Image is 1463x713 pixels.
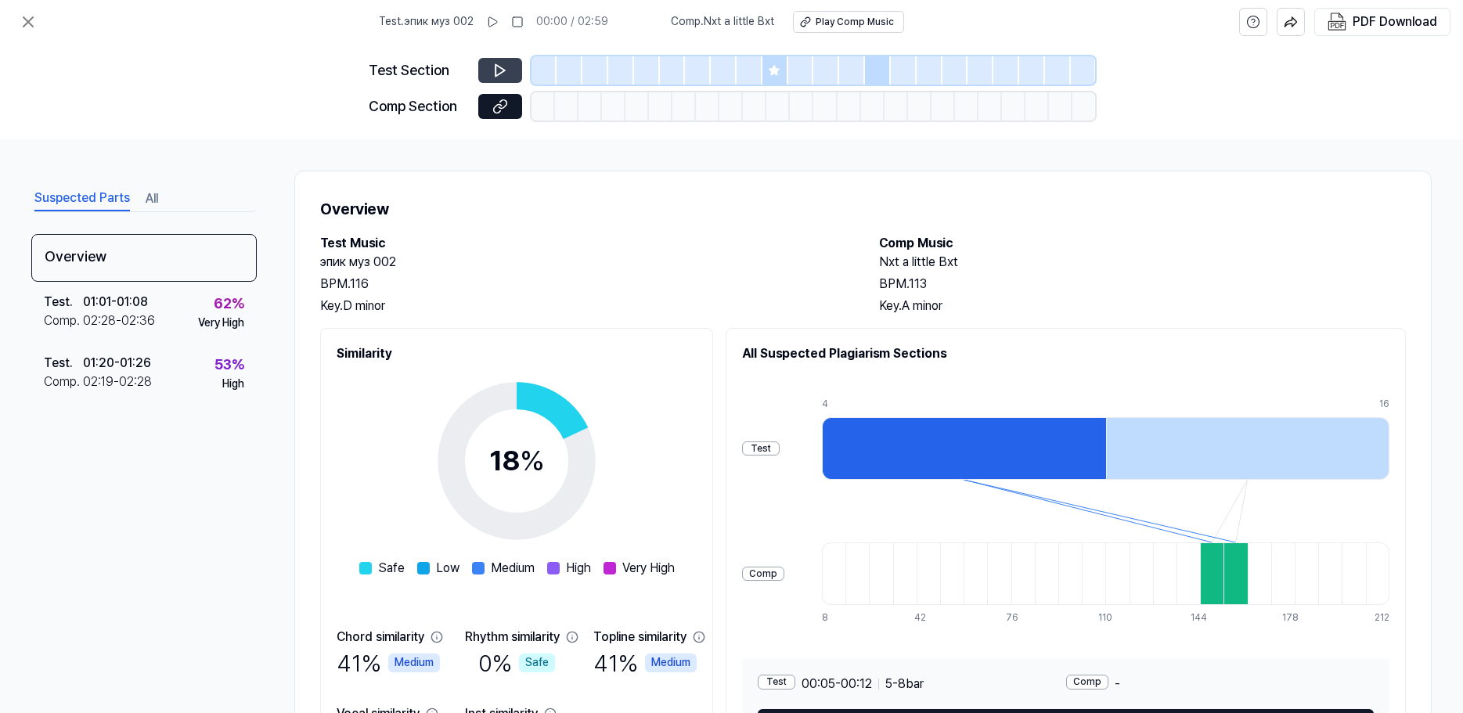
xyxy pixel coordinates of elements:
h2: Nxt a little Bxt [879,253,1407,272]
div: Comp . [44,373,83,391]
div: 76 [1006,611,1029,625]
div: 41 % [593,646,697,679]
button: All [146,186,158,211]
div: Key. A minor [879,297,1407,315]
img: PDF Download [1328,13,1346,31]
div: Comp . [44,311,83,330]
h2: All Suspected Plagiarism Sections [742,344,1389,363]
div: Safe [519,654,555,672]
div: 42 [914,611,938,625]
div: PDF Download [1353,12,1437,32]
div: Test . [44,293,83,311]
div: Comp [742,567,784,582]
div: 0 % [478,646,555,679]
div: Overview [31,234,257,282]
div: Rhythm similarity [465,628,560,646]
button: Suspected Parts [34,186,130,211]
h2: Test Music [320,234,848,253]
div: - [1066,675,1375,693]
h1: Overview [320,196,1406,221]
div: 8 [822,611,845,625]
div: Chord similarity [337,628,424,646]
div: Comp [1066,675,1108,690]
div: 02:19 - 02:28 [83,373,152,391]
span: Very High [622,559,675,578]
div: Test Section [369,59,469,82]
span: High [566,559,591,578]
div: Play Comp Music [816,16,894,29]
div: 53 % [214,354,244,376]
div: 178 [1282,611,1306,625]
div: BPM. 116 [320,275,848,293]
div: BPM. 113 [879,275,1407,293]
div: Test [758,675,795,690]
div: 144 [1191,611,1214,625]
button: PDF Download [1324,9,1440,35]
img: share [1284,15,1298,29]
div: Comp Section [369,95,469,118]
span: Comp . Nxt a little Bxt [671,14,774,30]
h2: эпик муз 002 [320,253,848,272]
div: Test [742,441,780,456]
span: Safe [378,559,405,578]
span: 00:05 - 00:12 [802,675,872,693]
div: Test . [44,354,83,373]
div: Very High [198,315,244,331]
div: 00:00 / 02:59 [536,14,608,30]
div: Topline similarity [593,628,686,646]
div: 01:20 - 01:26 [83,354,151,373]
button: Play Comp Music [793,11,904,33]
h2: Comp Music [879,234,1407,253]
span: 5 - 8 bar [885,675,924,693]
div: 62 % [214,293,244,315]
div: Key. D minor [320,297,848,315]
span: % [520,444,545,477]
div: 02:28 - 02:36 [83,311,155,330]
h2: Similarity [337,344,697,363]
div: High [222,376,244,392]
div: 16 [1379,398,1389,411]
span: Medium [491,559,535,578]
div: Medium [645,654,697,672]
div: Medium [388,654,440,672]
span: Test . эпик муз 002 [379,14,474,30]
div: 4 [822,398,1106,411]
div: 01:01 - 01:08 [83,293,148,311]
span: Low [436,559,459,578]
svg: help [1246,14,1260,30]
div: 18 [489,440,545,482]
div: 212 [1375,611,1389,625]
div: 110 [1098,611,1122,625]
button: help [1239,8,1267,36]
div: 41 % [337,646,440,679]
